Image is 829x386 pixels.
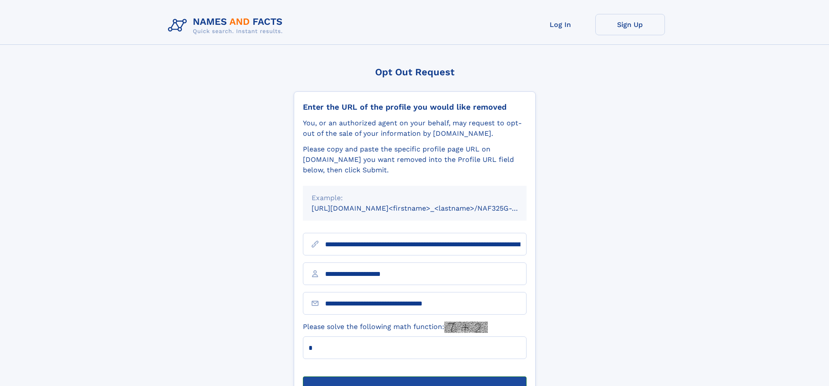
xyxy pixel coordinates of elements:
[303,102,527,112] div: Enter the URL of the profile you would like removed
[303,322,488,333] label: Please solve the following math function:
[526,14,595,35] a: Log In
[312,193,518,203] div: Example:
[595,14,665,35] a: Sign Up
[164,14,290,37] img: Logo Names and Facts
[303,118,527,139] div: You, or an authorized agent on your behalf, may request to opt-out of the sale of your informatio...
[303,144,527,175] div: Please copy and paste the specific profile page URL on [DOMAIN_NAME] you want removed into the Pr...
[312,204,543,212] small: [URL][DOMAIN_NAME]<firstname>_<lastname>/NAF325G-xxxxxxxx
[294,67,536,77] div: Opt Out Request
